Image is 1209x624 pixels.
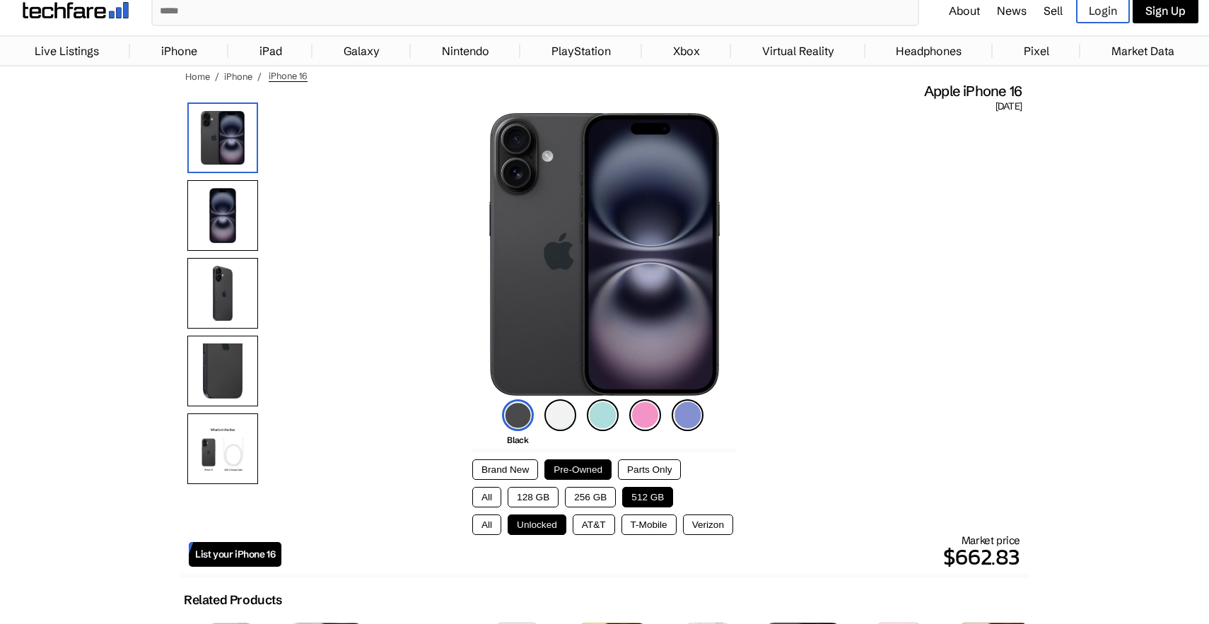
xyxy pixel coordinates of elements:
a: Nintendo [435,37,496,65]
img: ultramarine-icon [672,399,703,431]
a: Home [185,71,210,82]
button: All [472,487,501,507]
span: iPhone 16 [269,70,308,82]
span: [DATE] [995,100,1022,113]
img: techfare logo [23,2,129,18]
p: $662.83 [281,540,1020,574]
a: Pixel [1017,37,1056,65]
button: AT&T [573,514,615,535]
a: iPhone [224,71,252,82]
a: List your iPhone 16 [189,542,281,567]
img: black-icon [502,399,534,431]
img: Camera [187,336,258,406]
a: News [997,4,1027,18]
button: All [472,514,501,535]
button: 512 GB [622,487,673,507]
a: iPad [252,37,289,65]
h2: Related Products [184,592,282,608]
a: Sell [1044,4,1063,18]
a: Galaxy [337,37,387,65]
img: white-icon [544,399,576,431]
a: Live Listings [28,37,106,65]
img: iPhone 16 [489,113,720,396]
a: Xbox [666,37,707,65]
img: pink-icon [629,399,661,431]
img: Front [187,180,258,251]
span: / [257,71,262,82]
span: List your iPhone 16 [195,548,275,560]
button: Parts Only [618,459,681,480]
span: Black [507,435,528,445]
button: 256 GB [565,487,616,507]
a: Virtual Reality [755,37,841,65]
button: 128 GB [508,487,559,507]
a: PlayStation [544,37,618,65]
img: iPhone 16 [187,102,258,173]
img: All [187,413,258,484]
button: Pre-Owned [544,459,612,480]
img: Rear [187,258,258,329]
a: Market Data [1104,37,1181,65]
button: Unlocked [508,514,566,535]
span: Apple iPhone 16 [924,82,1022,100]
button: Brand New [472,459,538,480]
span: / [215,71,219,82]
button: Verizon [683,514,733,535]
button: T-Mobile [621,514,677,535]
div: Market price [281,534,1020,574]
img: teal-icon [587,399,619,431]
a: About [949,4,980,18]
a: iPhone [154,37,204,65]
a: Headphones [889,37,969,65]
